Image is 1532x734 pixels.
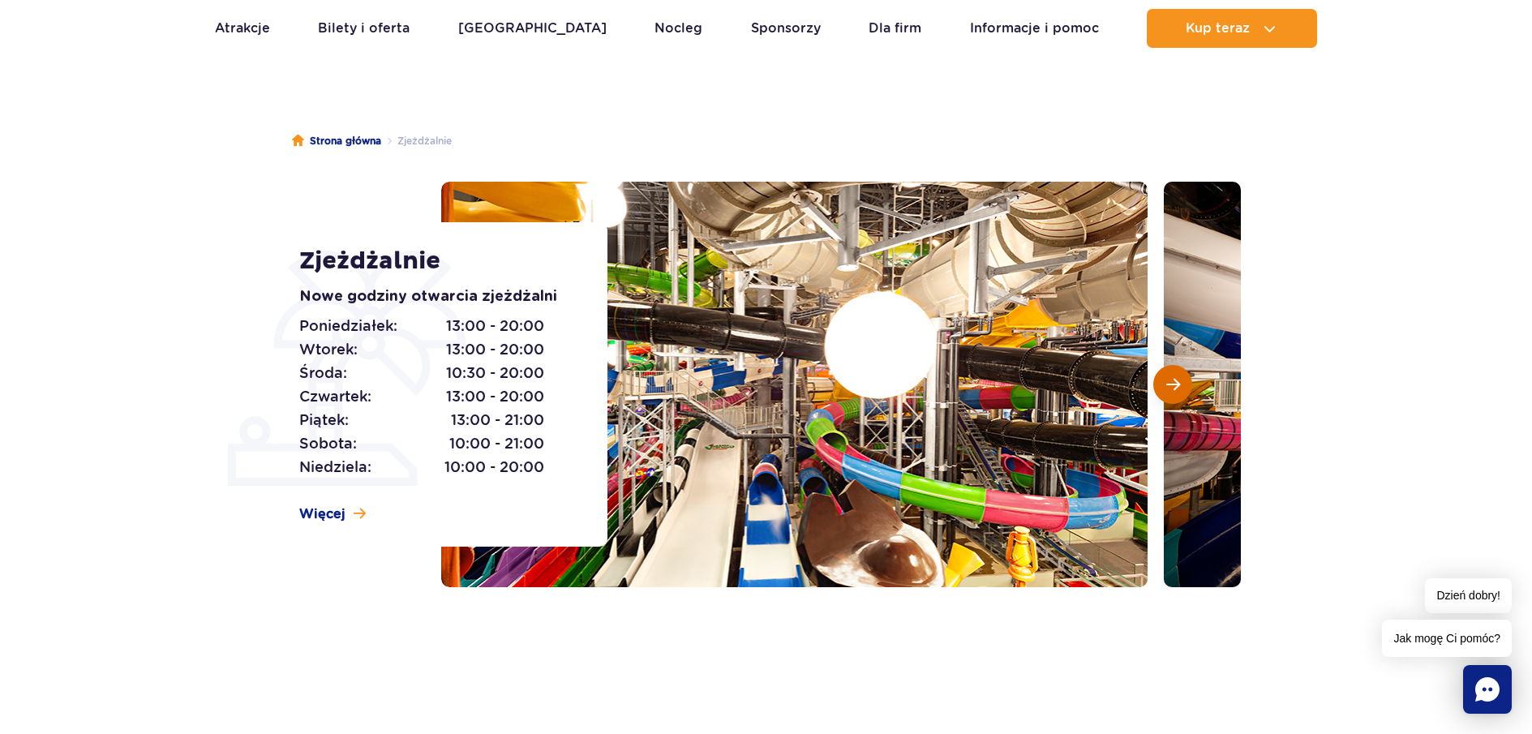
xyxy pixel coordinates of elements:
span: 13:00 - 20:00 [446,315,544,337]
span: Piątek: [299,409,349,431]
span: Sobota: [299,432,357,455]
span: 13:00 - 20:00 [446,385,544,408]
span: 13:00 - 20:00 [446,338,544,361]
div: Chat [1463,665,1512,714]
span: Środa: [299,362,347,384]
span: Kup teraz [1186,21,1250,36]
a: Dla firm [869,9,921,48]
span: 13:00 - 21:00 [451,409,544,431]
span: 10:00 - 21:00 [449,432,544,455]
span: 10:30 - 20:00 [446,362,544,384]
span: Wtorek: [299,338,358,361]
a: Sponsorzy [751,9,821,48]
a: Strona główna [292,133,381,149]
h1: Zjeżdżalnie [299,247,571,276]
a: [GEOGRAPHIC_DATA] [458,9,607,48]
p: Nowe godziny otwarcia zjeżdżalni [299,285,571,308]
button: Kup teraz [1147,9,1317,48]
span: Niedziela: [299,456,371,479]
a: Informacje i pomoc [970,9,1099,48]
a: Więcej [299,505,366,523]
span: Więcej [299,505,345,523]
a: Bilety i oferta [318,9,410,48]
span: Dzień dobry! [1425,578,1512,613]
span: Jak mogę Ci pomóc? [1382,620,1512,657]
li: Zjeżdżalnie [381,133,452,149]
span: 10:00 - 20:00 [444,456,544,479]
a: Nocleg [654,9,702,48]
span: Poniedziałek: [299,315,397,337]
span: Czwartek: [299,385,371,408]
a: Atrakcje [215,9,270,48]
button: Następny slajd [1153,365,1192,404]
